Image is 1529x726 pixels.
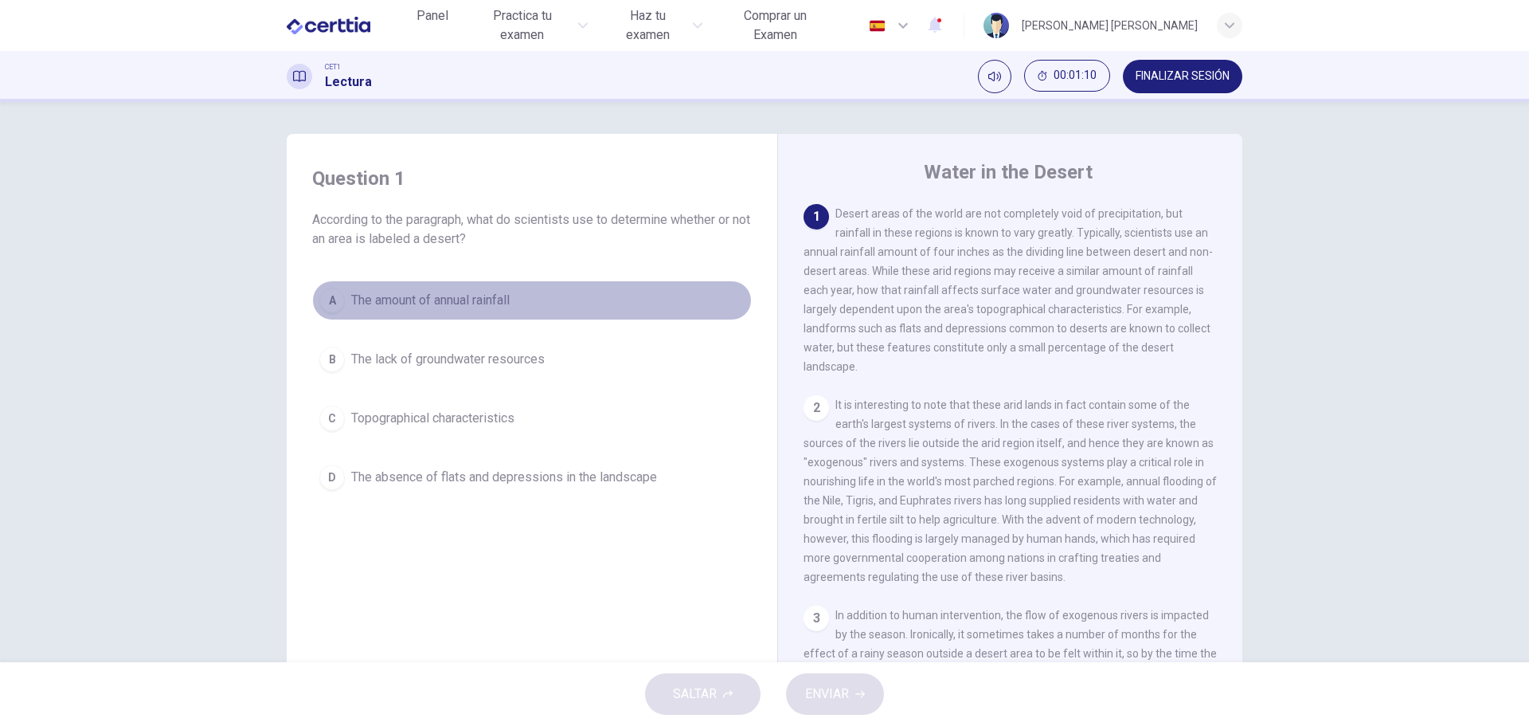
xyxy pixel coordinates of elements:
div: C [319,406,345,431]
span: FINALIZAR SESIÓN [1136,70,1230,83]
a: CERTTIA logo [287,10,407,41]
span: It is interesting to note that these arid lands in fact contain some of the earth's largest syste... [804,398,1217,583]
a: Panel [407,2,458,49]
button: DThe absence of flats and depressions in the landscape [312,457,752,497]
div: 1 [804,204,829,230]
button: BThe lack of groundwater resources [312,339,752,379]
div: Silenciar [978,60,1011,93]
span: Comprar un Examen [721,6,829,45]
button: Comprar un Examen [715,2,835,49]
img: CERTTIA logo [287,10,370,41]
span: Desert areas of the world are not completely void of precipitation, but rainfall in these regions... [804,207,1213,373]
span: The amount of annual rainfall [351,291,510,310]
button: Haz tu examen [600,2,708,49]
button: Practica tu examen [464,2,595,49]
div: 3 [804,606,829,631]
button: FINALIZAR SESIÓN [1123,60,1242,93]
h4: Question 1 [312,166,752,191]
img: es [867,20,887,32]
span: 00:01:10 [1054,69,1097,82]
div: D [319,465,345,490]
button: 00:01:10 [1024,60,1110,92]
img: Profile picture [983,13,1009,38]
span: CET1 [325,61,341,73]
div: [PERSON_NAME] [PERSON_NAME] [1022,16,1198,35]
span: Haz tu examen [607,6,687,45]
span: Panel [416,6,448,26]
button: CTopographical characteristics [312,398,752,438]
span: According to the paragraph, what do scientists use to determine whether or not an area is labeled... [312,210,752,249]
span: The absence of flats and depressions in the landscape [351,468,657,487]
div: B [319,347,345,372]
div: Ocultar [1024,60,1110,93]
button: AThe amount of annual rainfall [312,281,752,320]
h4: Water in the Desert [924,159,1093,185]
span: The lack of groundwater resources [351,350,545,369]
div: 2 [804,395,829,421]
span: Topographical characteristics [351,409,514,428]
span: Practica tu examen [471,6,574,45]
h1: Lectura [325,73,372,92]
div: A [319,288,345,313]
button: Panel [407,2,458,30]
